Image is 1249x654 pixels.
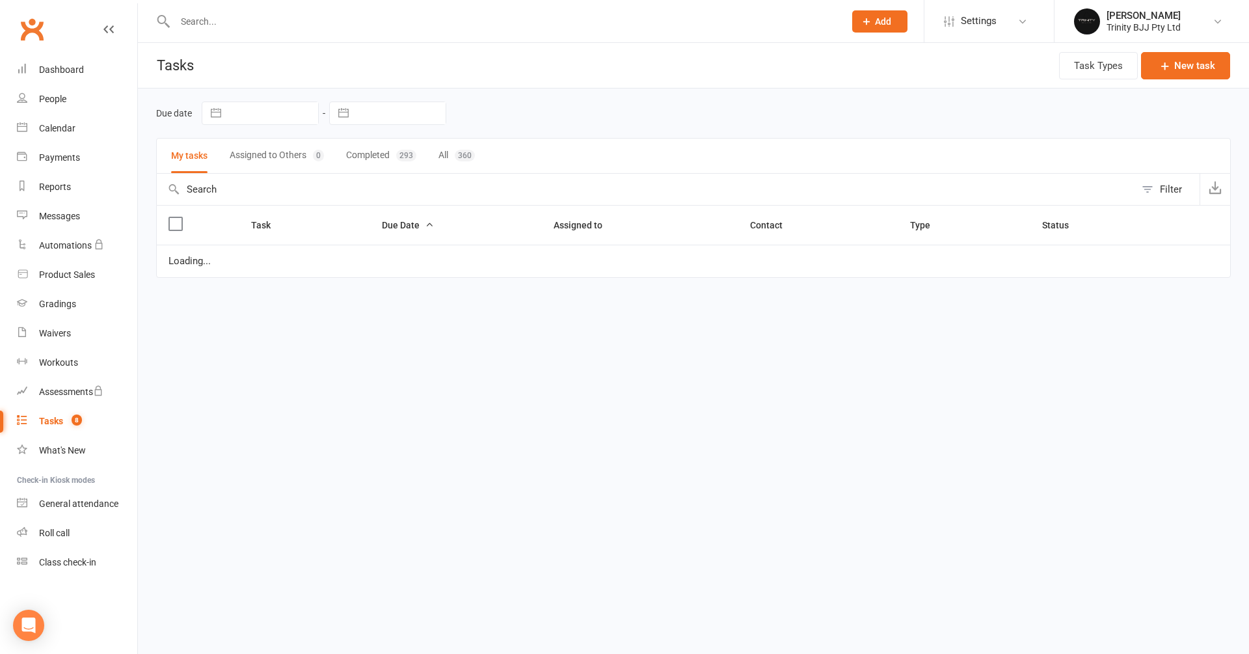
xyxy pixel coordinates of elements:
[1059,52,1138,79] button: Task Types
[39,152,80,163] div: Payments
[39,445,86,456] div: What's New
[138,43,198,88] h1: Tasks
[750,220,797,230] span: Contact
[554,220,617,230] span: Assigned to
[16,13,48,46] a: Clubworx
[961,7,997,36] span: Settings
[39,498,118,509] div: General attendance
[13,610,44,641] div: Open Intercom Messenger
[1042,220,1083,230] span: Status
[1107,21,1181,33] div: Trinity BJJ Pty Ltd
[17,519,137,548] a: Roll call
[39,557,96,567] div: Class check-in
[1160,182,1182,197] div: Filter
[1135,174,1200,205] button: Filter
[39,387,103,397] div: Assessments
[171,12,835,31] input: Search...
[17,407,137,436] a: Tasks 8
[396,150,416,161] div: 293
[455,150,475,161] div: 360
[17,290,137,319] a: Gradings
[39,416,63,426] div: Tasks
[39,269,95,280] div: Product Sales
[1074,8,1100,34] img: thumb_image1712106278.png
[251,220,285,230] span: Task
[910,217,945,233] button: Type
[251,217,285,233] button: Task
[438,139,475,173] button: All360
[17,114,137,143] a: Calendar
[1107,10,1181,21] div: [PERSON_NAME]
[39,528,70,538] div: Roll call
[554,217,617,233] button: Assigned to
[17,231,137,260] a: Automations
[230,139,324,173] button: Assigned to Others0
[17,348,137,377] a: Workouts
[313,150,324,161] div: 0
[382,217,434,233] button: Due Date
[17,377,137,407] a: Assessments
[852,10,907,33] button: Add
[39,94,66,104] div: People
[875,16,891,27] span: Add
[17,143,137,172] a: Payments
[346,139,416,173] button: Completed293
[1042,217,1083,233] button: Status
[72,415,82,426] span: 8
[17,436,137,465] a: What's New
[17,172,137,202] a: Reports
[17,260,137,290] a: Product Sales
[39,240,92,251] div: Automations
[750,217,797,233] button: Contact
[39,357,78,368] div: Workouts
[17,202,137,231] a: Messages
[17,489,137,519] a: General attendance kiosk mode
[39,182,71,192] div: Reports
[156,108,192,118] label: Due date
[17,55,137,85] a: Dashboard
[39,299,76,309] div: Gradings
[39,328,71,338] div: Waivers
[17,548,137,577] a: Class kiosk mode
[157,245,1230,277] td: Loading...
[39,211,80,221] div: Messages
[382,220,434,230] span: Due Date
[157,174,1135,205] input: Search
[1141,52,1230,79] button: New task
[39,123,75,133] div: Calendar
[17,85,137,114] a: People
[171,139,208,173] button: My tasks
[39,64,84,75] div: Dashboard
[17,319,137,348] a: Waivers
[910,220,945,230] span: Type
